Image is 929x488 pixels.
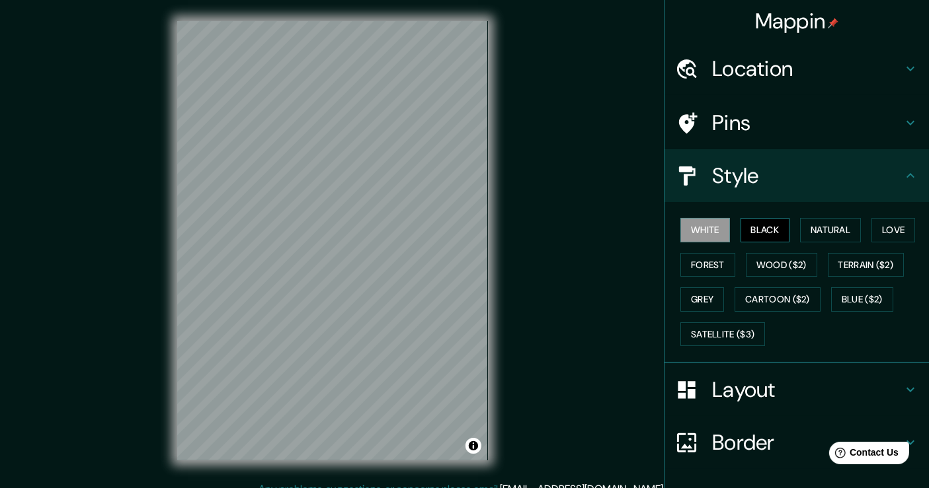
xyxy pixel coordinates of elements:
[712,376,903,403] h4: Layout
[811,436,914,473] iframe: Help widget launcher
[871,218,915,242] button: Love
[665,363,929,416] div: Layout
[741,218,790,242] button: Black
[680,218,730,242] button: White
[712,162,903,189] h4: Style
[680,322,765,347] button: Satellite ($3)
[828,18,838,28] img: pin-icon.png
[831,287,893,312] button: Blue ($2)
[665,96,929,149] div: Pins
[680,253,735,277] button: Forest
[665,149,929,202] div: Style
[828,253,905,277] button: Terrain ($2)
[665,42,929,95] div: Location
[746,253,817,277] button: Wood ($2)
[465,438,481,454] button: Toggle attribution
[735,287,821,312] button: Cartoon ($2)
[665,416,929,469] div: Border
[800,218,861,242] button: Natural
[712,55,903,82] h4: Location
[755,8,839,34] h4: Mappin
[712,110,903,136] h4: Pins
[680,287,724,312] button: Grey
[177,21,488,460] canvas: Map
[712,429,903,456] h4: Border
